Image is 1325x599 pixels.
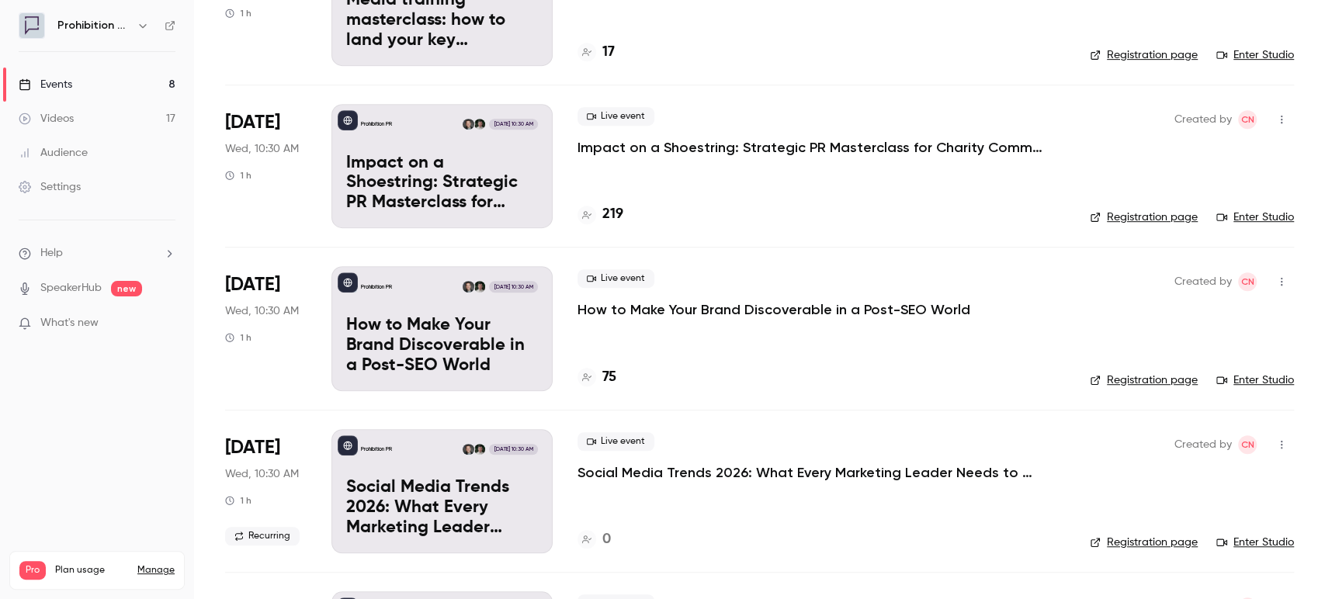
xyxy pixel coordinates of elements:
[40,245,63,261] span: Help
[225,331,251,344] div: 1 h
[474,119,485,130] img: Will Ockenden
[474,281,485,292] img: Will Ockenden
[1090,209,1198,225] a: Registration page
[1090,372,1198,388] a: Registration page
[602,204,623,225] h4: 219
[225,429,307,553] div: Jan 21 Wed, 10:30 AM (Europe/London)
[55,564,128,576] span: Plan usage
[111,281,142,296] span: new
[331,104,553,228] a: Impact on a Shoestring: Strategic PR Masterclass for Charity Comms TeamsProhibition PRWill Ockend...
[225,104,307,228] div: Oct 15 Wed, 10:30 AM (Europe/London)
[19,561,46,580] span: Pro
[578,204,623,225] a: 219
[225,272,280,297] span: [DATE]
[57,18,130,33] h6: Prohibition PR
[1216,372,1294,388] a: Enter Studio
[361,120,392,128] p: Prohibition PR
[1174,110,1232,129] span: Created by
[331,429,553,553] a: Social Media Trends 2026: What Every Marketing Leader Needs to KnowProhibition PRWill OckendenChr...
[578,529,611,550] a: 0
[40,280,102,296] a: SpeakerHub
[40,315,99,331] span: What's new
[19,145,88,161] div: Audience
[1241,110,1254,129] span: CN
[1238,272,1257,291] span: Chris Norton
[1216,535,1294,550] a: Enter Studio
[1238,110,1257,129] span: Chris Norton
[225,494,251,507] div: 1 h
[489,281,537,292] span: [DATE] 10:30 AM
[489,119,537,130] span: [DATE] 10:30 AM
[474,444,485,455] img: Will Ockenden
[225,303,299,319] span: Wed, 10:30 AM
[463,119,473,130] img: Chris Norton
[578,269,654,288] span: Live event
[602,529,611,550] h4: 0
[19,245,175,261] li: help-dropdown-opener
[578,300,970,319] a: How to Make Your Brand Discoverable in a Post-SEO World
[19,179,81,195] div: Settings
[361,283,392,291] p: Prohibition PR
[225,435,280,460] span: [DATE]
[346,154,538,213] p: Impact on a Shoestring: Strategic PR Masterclass for Charity Comms Teams
[137,564,175,576] a: Manage
[1090,47,1198,63] a: Registration page
[463,281,473,292] img: Chris Norton
[602,42,615,63] h4: 17
[578,367,616,388] a: 75
[225,527,300,545] span: Recurring
[1238,435,1257,454] span: Chris Norton
[19,111,74,126] div: Videos
[225,466,299,482] span: Wed, 10:30 AM
[463,444,473,455] img: Chris Norton
[19,13,44,38] img: Prohibition PR
[578,432,654,451] span: Live event
[1174,272,1232,291] span: Created by
[346,316,538,376] p: How to Make Your Brand Discoverable in a Post-SEO World
[225,169,251,182] div: 1 h
[225,141,299,157] span: Wed, 10:30 AM
[578,107,654,126] span: Live event
[361,445,392,453] p: Prohibition PR
[1216,209,1294,225] a: Enter Studio
[578,42,615,63] a: 17
[578,463,1043,482] a: Social Media Trends 2026: What Every Marketing Leader Needs to Know
[225,110,280,135] span: [DATE]
[1174,435,1232,454] span: Created by
[225,7,251,19] div: 1 h
[19,77,72,92] div: Events
[602,367,616,388] h4: 75
[225,266,307,390] div: Nov 5 Wed, 10:30 AM (Europe/London)
[1090,535,1198,550] a: Registration page
[1241,435,1254,454] span: CN
[331,266,553,390] a: How to Make Your Brand Discoverable in a Post-SEO WorldProhibition PRWill OckendenChris Norton[DA...
[578,138,1043,157] a: Impact on a Shoestring: Strategic PR Masterclass for Charity Comms Teams
[1241,272,1254,291] span: CN
[489,444,537,455] span: [DATE] 10:30 AM
[346,478,538,538] p: Social Media Trends 2026: What Every Marketing Leader Needs to Know
[1216,47,1294,63] a: Enter Studio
